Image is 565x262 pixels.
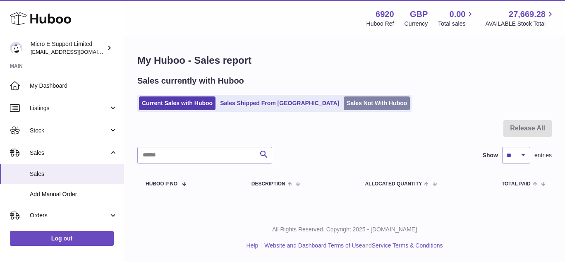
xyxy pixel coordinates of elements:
[502,181,531,187] span: Total paid
[372,242,443,249] a: Service Terms & Conditions
[30,104,109,112] span: Listings
[30,127,109,135] span: Stock
[10,231,114,246] a: Log out
[10,42,22,54] img: contact@micropcsupport.com
[483,151,498,159] label: Show
[438,20,475,28] span: Total sales
[534,151,552,159] span: entries
[131,226,558,233] p: All Rights Reserved. Copyright 2025 - [DOMAIN_NAME]
[366,20,394,28] div: Huboo Ref
[251,181,285,187] span: Description
[438,9,475,28] a: 0.00 Total sales
[376,9,394,20] strong: 6920
[30,149,109,157] span: Sales
[344,96,410,110] a: Sales Not With Huboo
[485,20,555,28] span: AVAILABLE Stock Total
[31,40,105,56] div: Micro E Support Limited
[30,82,117,90] span: My Dashboard
[30,170,117,178] span: Sales
[450,9,466,20] span: 0.00
[139,96,215,110] a: Current Sales with Huboo
[31,48,122,55] span: [EMAIL_ADDRESS][DOMAIN_NAME]
[137,75,244,87] h2: Sales currently with Huboo
[261,242,443,250] li: and
[405,20,428,28] div: Currency
[365,181,422,187] span: ALLOCATED Quantity
[247,242,259,249] a: Help
[146,181,177,187] span: Huboo P no
[30,190,117,198] span: Add Manual Order
[30,212,109,219] span: Orders
[509,9,546,20] span: 27,669.28
[137,54,552,67] h1: My Huboo - Sales report
[217,96,342,110] a: Sales Shipped From [GEOGRAPHIC_DATA]
[410,9,428,20] strong: GBP
[264,242,362,249] a: Website and Dashboard Terms of Use
[485,9,555,28] a: 27,669.28 AVAILABLE Stock Total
